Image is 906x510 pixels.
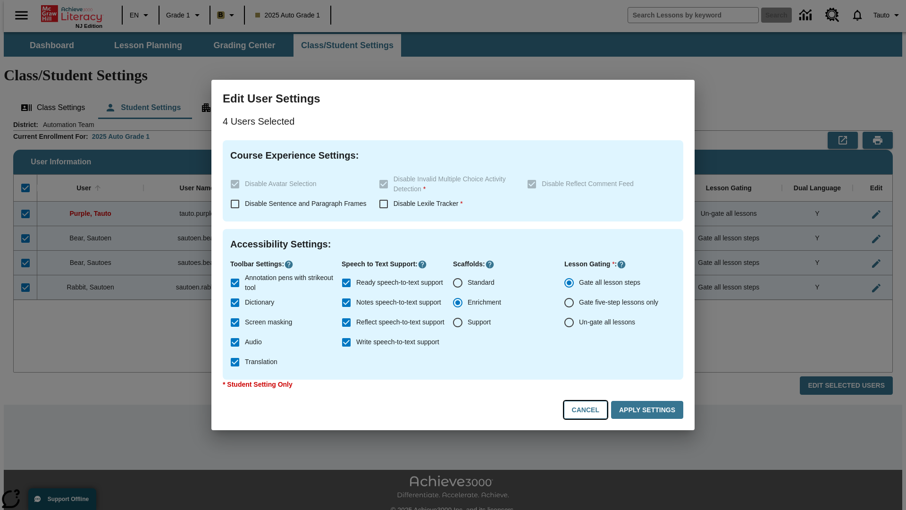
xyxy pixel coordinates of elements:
[356,278,443,288] span: Ready speech-to-text support
[579,278,640,288] span: Gate all lesson steps
[284,260,294,269] button: Click here to know more about
[356,317,445,327] span: Reflect speech-to-text support
[230,237,676,252] h4: Accessibility Settings :
[245,200,367,207] span: Disable Sentence and Paragraph Frames
[374,174,520,194] label: These settings are specific to individual classes. To see these settings or make changes, please ...
[579,297,658,307] span: Gate five-step lessons only
[564,259,676,269] p: Lesson Gating :
[485,260,495,269] button: Click here to know more about
[230,259,342,269] p: Toolbar Settings :
[394,175,506,193] span: Disable Invalid Multiple Choice Activity Detection
[356,337,439,347] span: Write speech-to-text support
[245,273,334,293] span: Annotation pens with strikeout tool
[617,260,626,269] button: Click here to know more about
[468,297,501,307] span: Enrichment
[356,297,441,307] span: Notes speech-to-text support
[245,317,292,327] span: Screen masking
[564,401,607,419] button: Cancel
[230,148,676,163] h4: Course Experience Settings :
[245,180,317,187] span: Disable Avatar Selection
[468,317,491,327] span: Support
[223,114,683,129] p: 4 Users Selected
[245,337,262,347] span: Audio
[453,259,564,269] p: Scaffolds :
[611,401,683,419] button: Apply Settings
[579,317,635,327] span: Un-gate all lessons
[223,380,683,390] p: * Student Setting Only
[394,200,463,207] span: Disable Lexile Tracker
[245,357,277,367] span: Translation
[223,91,683,106] h3: Edit User Settings
[468,278,495,288] span: Standard
[225,174,371,194] label: These settings are specific to individual classes. To see these settings or make changes, please ...
[542,180,634,187] span: Disable Reflect Comment Feed
[342,259,453,269] p: Speech to Text Support :
[418,260,427,269] button: Click here to know more about
[245,297,274,307] span: Dictionary
[522,174,668,194] label: These settings are specific to individual classes. To see these settings or make changes, please ...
